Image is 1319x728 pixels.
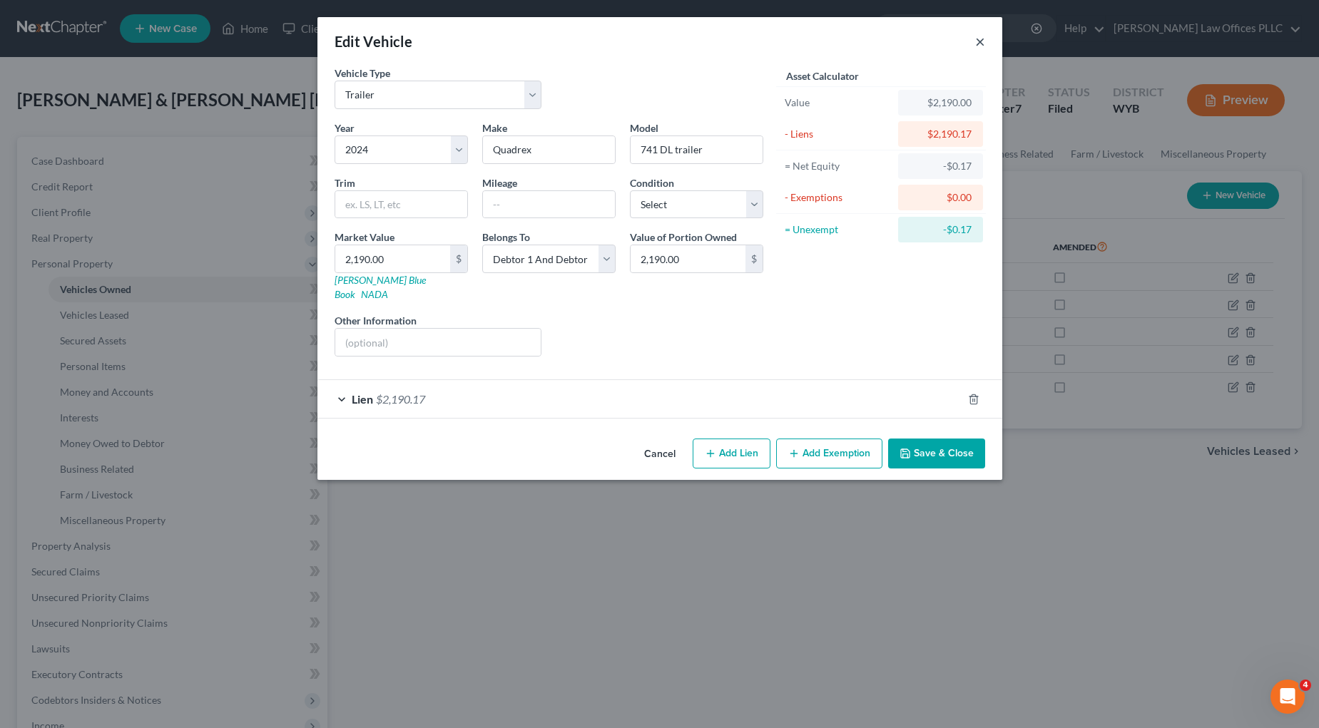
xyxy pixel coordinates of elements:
label: Market Value [335,230,394,245]
div: $0.00 [910,190,972,205]
div: Value [785,96,892,110]
input: 0.00 [631,245,745,272]
div: - Liens [785,127,892,141]
input: ex. Altima [631,136,763,163]
div: $2,190.17 [910,127,972,141]
label: Year [335,121,355,135]
label: Value of Portion Owned [630,230,737,245]
button: Save & Close [888,439,985,468]
span: Make [482,122,507,134]
button: Add Exemption [776,439,882,468]
a: NADA [361,288,388,300]
div: $2,190.00 [910,96,972,110]
div: - Exemptions [785,190,892,205]
label: Asset Calculator [786,68,859,83]
div: -$0.17 [910,222,972,237]
label: Other Information [335,313,417,328]
div: Edit Vehicle [335,31,413,51]
span: 4 [1300,680,1311,691]
span: $2,190.17 [376,392,425,406]
input: (optional) [335,329,541,356]
button: × [975,33,985,50]
span: Lien [352,392,373,406]
label: Mileage [482,175,517,190]
div: $ [745,245,763,272]
label: Trim [335,175,355,190]
input: ex. LS, LT, etc [335,191,467,218]
button: Add Lien [693,439,770,468]
input: ex. Nissan [483,136,615,163]
a: [PERSON_NAME] Blue Book [335,274,426,300]
label: Condition [630,175,674,190]
span: Belongs To [482,231,530,243]
button: Cancel [633,440,687,468]
div: -$0.17 [910,159,972,173]
iframe: Intercom live chat [1270,680,1305,714]
div: = Net Equity [785,159,892,173]
label: Vehicle Type [335,66,390,81]
input: -- [483,191,615,218]
div: $ [450,245,467,272]
label: Model [630,121,658,135]
div: = Unexempt [785,222,892,237]
input: 0.00 [335,245,450,272]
